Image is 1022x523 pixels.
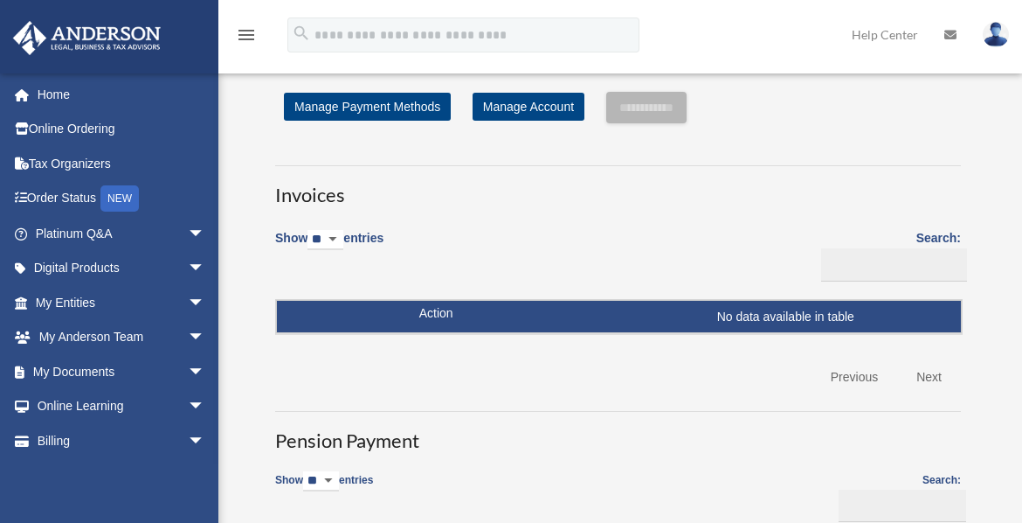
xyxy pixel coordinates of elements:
[236,24,257,45] i: menu
[903,359,955,395] a: Next
[12,216,231,251] a: Platinum Q&Aarrow_drop_down
[303,471,339,492] select: Showentries
[12,389,231,424] a: Online Learningarrow_drop_down
[473,93,584,121] a: Manage Account
[307,230,343,250] select: Showentries
[292,24,311,43] i: search
[821,248,967,282] input: Search:
[188,423,223,459] span: arrow_drop_down
[275,227,383,268] label: Show entries
[275,165,961,209] h3: Invoices
[983,22,1009,47] img: User Pic
[188,251,223,287] span: arrow_drop_down
[12,112,231,147] a: Online Ordering
[100,185,139,212] div: NEW
[277,301,961,334] td: No data available in table
[815,227,961,282] label: Search:
[12,251,231,286] a: Digital Productsarrow_drop_down
[818,359,891,395] a: Previous
[188,354,223,390] span: arrow_drop_down
[188,285,223,321] span: arrow_drop_down
[12,285,231,320] a: My Entitiesarrow_drop_down
[12,354,231,389] a: My Documentsarrow_drop_down
[8,21,166,55] img: Anderson Advisors Platinum Portal
[236,31,257,45] a: menu
[284,93,451,121] a: Manage Payment Methods
[833,471,961,523] label: Search:
[12,181,231,217] a: Order StatusNEW
[188,216,223,252] span: arrow_drop_down
[12,320,231,355] a: My Anderson Teamarrow_drop_down
[275,471,373,509] label: Show entries
[12,423,223,458] a: Billingarrow_drop_down
[188,389,223,425] span: arrow_drop_down
[275,411,961,455] h3: Pension Payment
[188,320,223,356] span: arrow_drop_down
[12,146,231,181] a: Tax Organizers
[24,458,214,494] a: Open Invoices
[12,77,231,112] a: Home
[839,490,966,523] input: Search:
